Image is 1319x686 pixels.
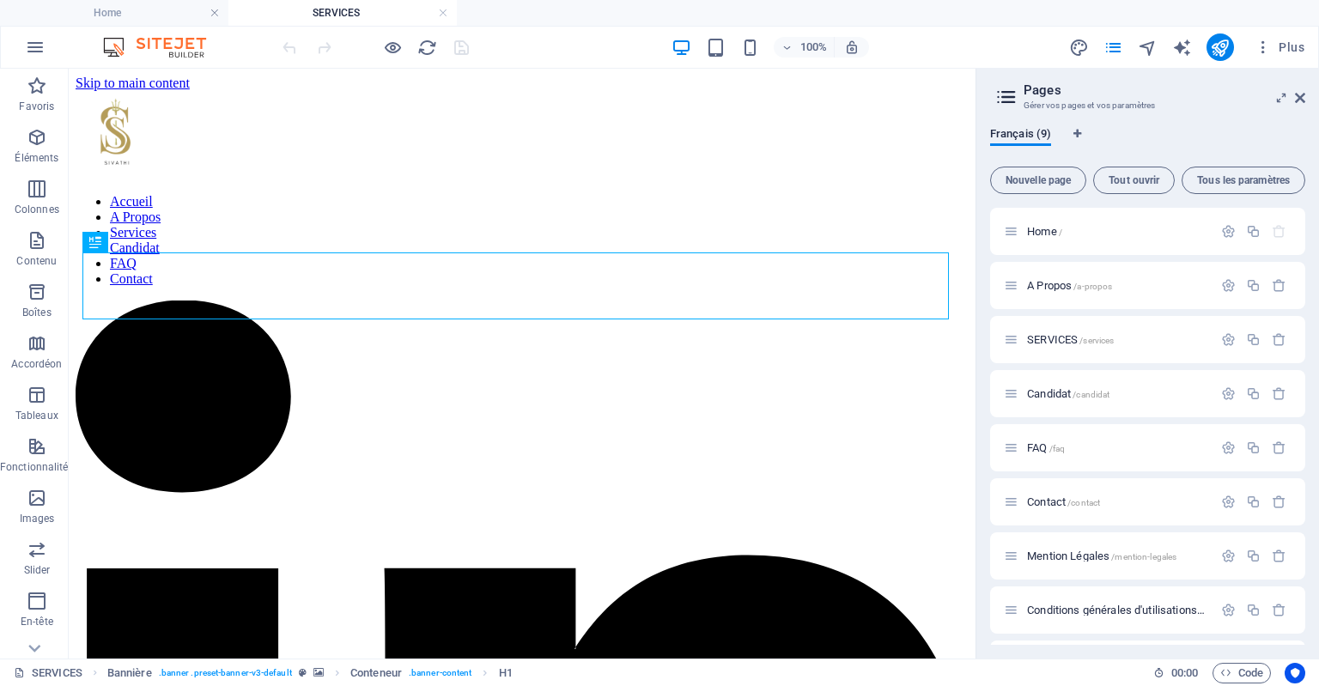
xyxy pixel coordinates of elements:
span: Plus [1255,39,1304,56]
a: Cliquez pour annuler la sélection. Double-cliquez pour ouvrir Pages. [14,663,82,683]
div: Contact/contact [1022,496,1213,507]
span: Code [1220,663,1263,683]
div: Supprimer [1272,278,1286,293]
div: Mention Légales/mention-legales [1022,550,1213,562]
button: Cliquez ici pour quitter le mode Aperçu et poursuivre l'édition. [382,37,403,58]
span: Cliquez pour ouvrir la page. [1027,441,1065,454]
button: 100% [774,37,835,58]
span: Cliquez pour sélectionner. Double-cliquez pour modifier. [350,663,402,683]
span: . banner-content [409,663,471,683]
button: navigator [1138,37,1158,58]
span: 00 00 [1171,663,1198,683]
span: Cliquez pour ouvrir la page. [1027,333,1114,346]
div: Dupliquer [1246,332,1261,347]
p: Favoris [19,100,54,113]
h2: Pages [1024,82,1305,98]
h6: Durée de la session [1153,663,1199,683]
div: La page de départ ne peut pas être supprimée. [1272,224,1286,239]
i: Navigateur [1138,38,1158,58]
p: En-tête [21,615,53,628]
span: /services [1079,336,1114,345]
div: Paramètres [1221,386,1236,401]
button: Plus [1248,33,1311,61]
div: Supprimer [1272,332,1286,347]
span: Cliquez pour ouvrir la page. [1027,549,1176,562]
i: Cet élément contient un arrière-plan. [313,668,324,677]
p: Éléments [15,151,58,165]
div: Paramètres [1221,440,1236,455]
h4: SERVICES [228,3,457,22]
p: Colonnes [15,203,59,216]
div: SERVICES/services [1022,334,1213,345]
div: Supprimer [1272,440,1286,455]
div: A Propos/a-propos [1022,280,1213,291]
span: Cliquez pour sélectionner. Double-cliquez pour modifier. [499,663,513,683]
span: /mention-legales [1111,552,1176,562]
p: Contenu [16,254,57,268]
span: /candidat [1073,390,1109,399]
span: Cliquez pour ouvrir la page. [1027,495,1100,508]
i: Publier [1210,38,1230,58]
h3: Gérer vos pages et vos paramètres [1024,98,1271,113]
div: Paramètres [1221,224,1236,239]
i: Pages (Ctrl+Alt+S) [1103,38,1123,58]
span: /faq [1049,444,1066,453]
div: Supprimer [1272,603,1286,617]
i: Actualiser la page [417,38,437,58]
div: Supprimer [1272,386,1286,401]
div: Paramètres [1221,278,1236,293]
div: Paramètres [1221,549,1236,563]
button: Tous les paramètres [1182,167,1305,194]
div: Paramètres [1221,603,1236,617]
button: pages [1103,37,1124,58]
span: Cliquez pour ouvrir la page. [1027,225,1062,238]
span: Tout ouvrir [1101,175,1167,185]
div: Dupliquer [1246,495,1261,509]
p: Accordéon [11,357,62,371]
div: Conditions générales d'utilisations/conditions-generales-d-utilisations [1022,604,1213,616]
button: text_generator [1172,37,1193,58]
div: Dupliquer [1246,224,1261,239]
p: Boîtes [22,306,52,319]
div: Supprimer [1272,549,1286,563]
img: Editor Logo [99,37,228,58]
span: Cliquez pour ouvrir la page. [1027,279,1112,292]
div: Home/ [1022,226,1213,237]
nav: breadcrumb [107,663,513,683]
p: Images [20,512,55,525]
div: Dupliquer [1246,603,1261,617]
span: / [1059,228,1062,237]
div: Dupliquer [1246,549,1261,563]
button: Tout ouvrir [1093,167,1175,194]
h6: 100% [799,37,827,58]
span: Tous les paramètres [1189,175,1298,185]
span: Nouvelle page [998,175,1079,185]
div: Paramètres [1221,495,1236,509]
i: Cet élément est une présélection personnalisable. [299,668,307,677]
span: /a-propos [1073,282,1112,291]
span: Français (9) [990,124,1051,148]
span: Cliquez pour sélectionner. Double-cliquez pour modifier. [107,663,152,683]
div: Candidat/candidat [1022,388,1213,399]
span: : [1183,666,1186,679]
button: reload [416,37,437,58]
p: Slider [24,563,51,577]
button: publish [1207,33,1234,61]
div: Paramètres [1221,332,1236,347]
button: Nouvelle page [990,167,1086,194]
div: Onglets langues [990,127,1305,160]
i: Lors du redimensionnement, ajuster automatiquement le niveau de zoom en fonction de l'appareil sé... [844,39,860,55]
div: Dupliquer [1246,440,1261,455]
div: FAQ/faq [1022,442,1213,453]
span: . banner .preset-banner-v3-default [159,663,292,683]
button: Usercentrics [1285,663,1305,683]
span: /contact [1067,498,1100,507]
button: design [1069,37,1090,58]
span: Cliquez pour ouvrir la page. [1027,387,1109,400]
p: Tableaux [15,409,58,422]
div: Dupliquer [1246,386,1261,401]
div: Supprimer [1272,495,1286,509]
a: Skip to main content [7,7,121,21]
div: Dupliquer [1246,278,1261,293]
button: Code [1213,663,1271,683]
